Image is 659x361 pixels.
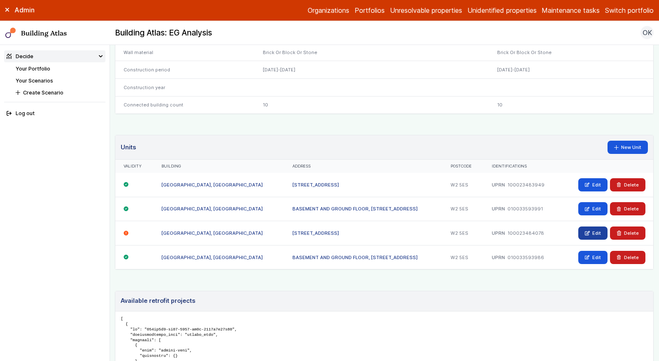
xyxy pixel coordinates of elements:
div: 10 [255,96,419,113]
dt: UPRN [492,182,505,188]
a: BASEMENT AND GROUND FLOOR, [STREET_ADDRESS] [292,206,418,212]
a: Your Portfolio [16,66,50,72]
a: [GEOGRAPHIC_DATA], [GEOGRAPHIC_DATA] [161,230,263,236]
button: Delete [610,202,645,215]
dd: 100023483949 [507,182,544,188]
div: [DATE]-[DATE] [255,61,419,79]
button: Log out [4,108,105,120]
div: Identifications [492,164,553,169]
dt: UPRN [492,205,505,212]
div: Connected building count [115,96,255,113]
div: Decide [7,52,33,60]
a: [GEOGRAPHIC_DATA], [GEOGRAPHIC_DATA] [161,206,263,212]
dd: 100023484078 [507,230,544,236]
a: [STREET_ADDRESS] [292,230,339,236]
div: Construction year [115,79,255,97]
h3: Available retrofit projects [121,296,195,305]
div: W2 5ES [442,173,484,197]
button: Delete [610,251,645,264]
div: Construction period [115,61,255,79]
a: Edit [578,251,608,264]
dt: UPRN [492,230,505,236]
a: Edit [578,178,608,191]
h3: Units [121,143,136,152]
a: [STREET_ADDRESS] [292,182,339,188]
div: Validity [124,164,146,169]
div: Address [292,164,435,169]
div: Postcode [451,164,476,169]
summary: Decide [4,50,105,62]
div: Brick Or Block Or Stone [489,43,653,61]
div: W2 5ES [442,221,484,245]
a: New Unit [608,141,648,154]
a: Portfolios [355,5,385,15]
a: Edit [578,227,608,240]
dt: UPRN [492,254,505,261]
button: Create Scenario [13,87,105,99]
div: W2 5ES [442,197,484,221]
button: OK [640,26,654,39]
a: Maintenance tasks [542,5,600,15]
a: BASEMENT AND GROUND FLOOR, [STREET_ADDRESS] [292,255,418,260]
div: [DATE]-[DATE] [489,61,653,79]
a: Unresolvable properties [390,5,462,15]
div: Building [161,164,277,169]
h2: Building Atlas: EG Analysis [115,28,212,38]
span: OK [643,28,652,38]
a: [GEOGRAPHIC_DATA], [GEOGRAPHIC_DATA] [161,182,263,188]
dd: 010033593986 [507,254,544,261]
dd: 010033593991 [507,205,543,212]
button: Delete [610,178,645,191]
button: Delete [610,227,645,240]
a: Unidentified properties [467,5,537,15]
div: Brick Or Block Or Stone [255,43,419,61]
a: Edit [578,202,608,215]
div: 10 [489,96,653,113]
div: W2 5ES [442,245,484,269]
a: Organizations [308,5,349,15]
a: [GEOGRAPHIC_DATA], [GEOGRAPHIC_DATA] [161,255,263,260]
img: main-0bbd2752.svg [5,28,16,38]
div: Wall material [115,43,255,61]
a: Your Scenarios [16,78,53,84]
button: Switch portfolio [605,5,654,15]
